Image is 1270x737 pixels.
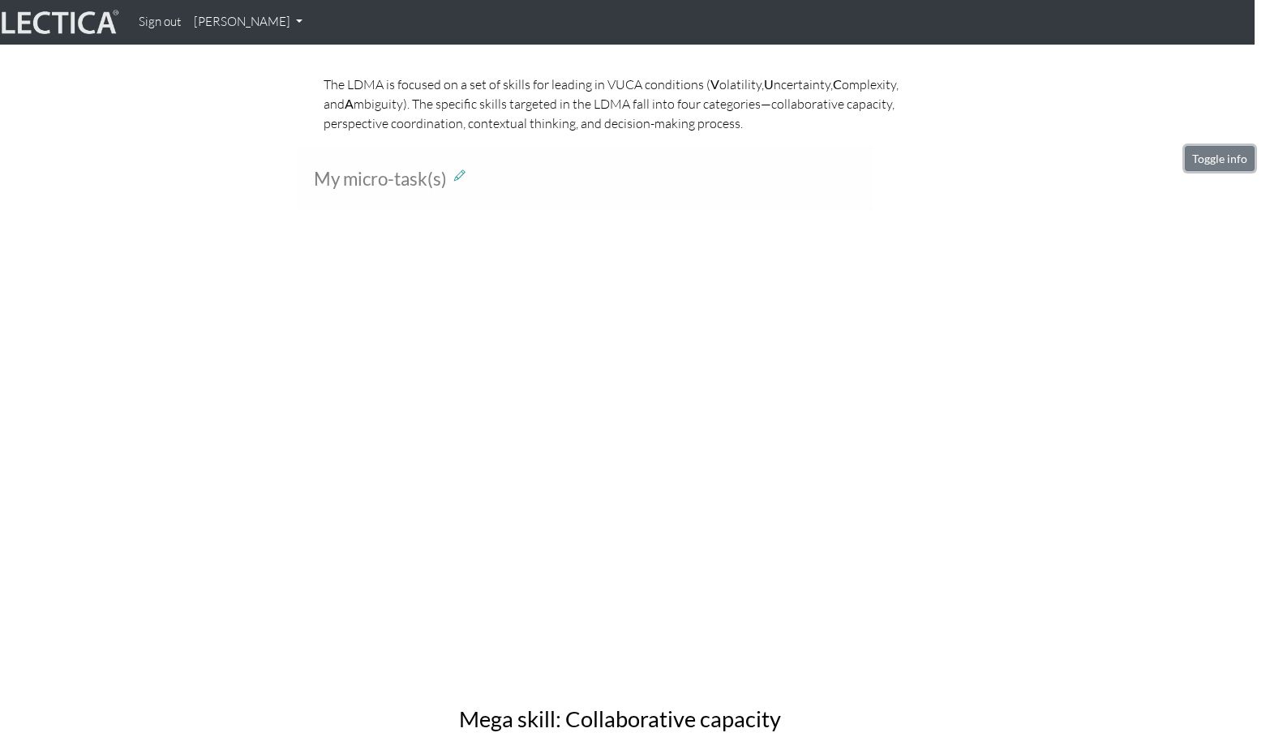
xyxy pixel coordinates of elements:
strong: V [710,76,719,92]
a: Sign out [132,6,187,38]
a: [PERSON_NAME] [187,6,309,38]
button: Toggle info [1185,146,1255,171]
strong: C [833,76,842,92]
span: My micro-task(s) [314,168,447,190]
strong: U [764,76,774,92]
p: The LDMA is focused on a set of skills for leading in VUCA conditions ( olatility, ncertainty, om... [324,75,916,133]
strong: A [345,96,354,111]
h2: Mega skill: Collaborative capacity [324,707,916,731]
